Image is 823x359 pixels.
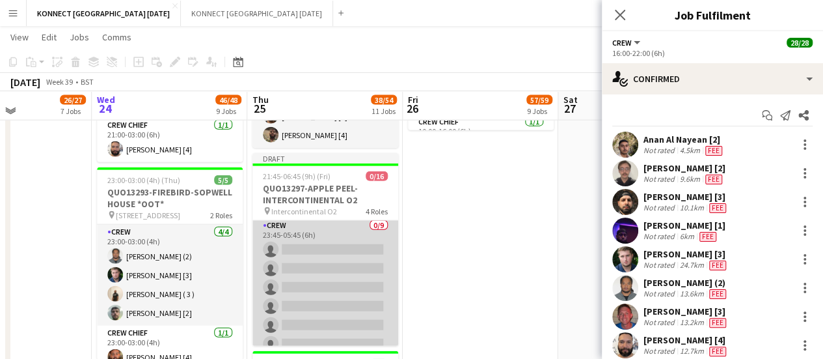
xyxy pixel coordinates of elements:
[643,203,677,213] div: Not rated
[10,76,40,89] div: [DATE]
[60,95,86,105] span: 26/27
[43,77,75,87] span: Week 39
[677,317,707,328] div: 13.2km
[643,134,725,145] div: Anan Al Nayean [2]
[709,289,726,299] span: Fee
[181,1,333,26] button: KONNECT [GEOGRAPHIC_DATA] [DATE]
[116,210,180,220] span: [STREET_ADDRESS]
[252,153,398,346] app-job-card: Draft21:45-06:45 (9h) (Fri)0/16QUO13297-APPLE PEEL-INTERCONTINENTAL O2 Intercontinental O24 Roles...
[643,162,725,174] div: [PERSON_NAME] [2]
[612,38,632,48] span: Crew
[97,94,115,106] span: Wed
[707,317,729,328] div: Crew has different fees then in role
[252,153,398,164] div: Draft
[677,174,703,184] div: 9.6km
[216,106,241,116] div: 9 Jobs
[70,31,89,43] span: Jobs
[677,346,707,356] div: 12.7km
[97,186,243,210] h3: QUO13293-FIREBIRD-SOPWELL HOUSE *OOT*
[612,38,642,48] button: Crew
[643,174,677,184] div: Not rated
[643,346,677,356] div: Not rated
[563,94,578,106] span: Sat
[5,29,34,46] a: View
[709,203,726,213] span: Fee
[643,306,729,317] div: [PERSON_NAME] [3]
[42,31,57,43] span: Edit
[612,48,813,58] div: 16:00-22:00 (6h)
[252,94,269,106] span: Thu
[97,29,137,46] a: Comms
[643,145,677,156] div: Not rated
[787,38,813,48] span: 28/28
[705,175,722,184] span: Fee
[677,145,703,156] div: 4.5km
[703,145,725,156] div: Crew has different fees then in role
[252,182,398,206] h3: QUO13297-APPLE PEEL-INTERCONTINENTAL O2
[707,346,729,356] div: Crew has different fees then in role
[707,289,729,299] div: Crew has different fees then in role
[697,231,719,242] div: Crew has different fees then in role
[677,289,707,299] div: 13.6km
[602,7,823,23] h3: Job Fulfilment
[408,94,418,106] span: Fri
[371,106,396,116] div: 11 Jobs
[709,347,726,356] span: Fee
[215,95,241,105] span: 46/48
[643,334,729,346] div: [PERSON_NAME] [4]
[709,318,726,328] span: Fee
[97,225,243,326] app-card-role: Crew4/423:00-03:00 (4h)[PERSON_NAME] (2)[PERSON_NAME] [3][PERSON_NAME] ( 3 )[PERSON_NAME] [2]
[643,260,677,270] div: Not rated
[366,171,388,181] span: 0/16
[102,31,131,43] span: Comms
[643,317,677,328] div: Not rated
[406,101,418,116] span: 26
[699,232,716,242] span: Fee
[36,29,62,46] a: Edit
[677,203,707,213] div: 10.1km
[707,260,729,270] div: Crew has different fees then in role
[643,277,729,289] div: [PERSON_NAME] (2)
[526,95,552,105] span: 57/59
[643,289,677,299] div: Not rated
[677,260,707,270] div: 24.7km
[263,171,331,181] span: 21:45-06:45 (9h) (Fri)
[643,191,729,203] div: [PERSON_NAME] [3]
[707,203,729,213] div: Crew has different fees then in role
[27,1,181,26] button: KONNECT [GEOGRAPHIC_DATA] [DATE]
[527,106,552,116] div: 9 Jobs
[705,146,722,156] span: Fee
[677,231,697,242] div: 6km
[602,63,823,94] div: Confirmed
[107,175,180,185] span: 23:00-03:00 (4h) (Thu)
[210,210,232,220] span: 2 Roles
[250,101,269,116] span: 25
[95,101,115,116] span: 24
[10,31,29,43] span: View
[643,248,729,260] div: [PERSON_NAME] [3]
[271,207,337,216] span: Intercontinental O2
[371,95,397,105] span: 38/54
[643,220,725,231] div: [PERSON_NAME] [1]
[703,174,725,184] div: Crew has different fees then in role
[709,261,726,270] span: Fee
[214,175,232,185] span: 5/5
[366,207,388,216] span: 4 Roles
[61,106,85,116] div: 7 Jobs
[97,118,243,162] app-card-role: Crew Chief1/121:00-03:00 (6h)[PERSON_NAME] [4]
[561,101,578,116] span: 27
[643,231,677,242] div: Not rated
[64,29,94,46] a: Jobs
[81,77,94,87] div: BST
